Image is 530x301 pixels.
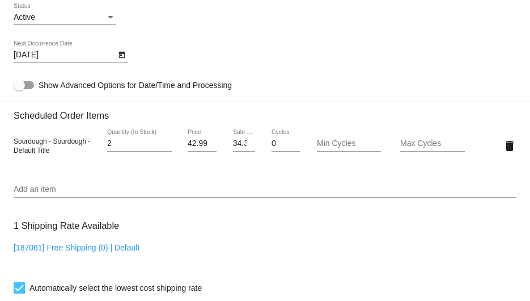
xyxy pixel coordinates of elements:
[14,214,119,238] h3: 1 Shipping Rate Available
[400,139,465,148] input: Max Cycles
[39,80,232,91] span: Show Advanced Options for Date/Time and Processing
[233,139,256,148] input: Sale Price
[116,48,128,60] button: Open calendar
[107,139,172,148] input: Quantity (In Stock)
[14,185,516,194] input: Add an item
[14,137,90,154] span: Sourdough - Sourdough - Default Title
[14,51,116,60] input: Next Occurrence Date
[14,13,116,22] mat-select: Status
[272,139,300,148] input: Cycles
[29,281,202,295] span: Automatically select the lowest cost shipping rate
[503,139,516,153] mat-icon: delete
[14,12,35,22] span: Active
[317,139,381,148] input: Min Cycles
[14,102,516,121] h3: Scheduled Order Items
[188,139,217,148] input: Price
[14,243,139,252] a: [187061] Free Shipping (0) | Default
